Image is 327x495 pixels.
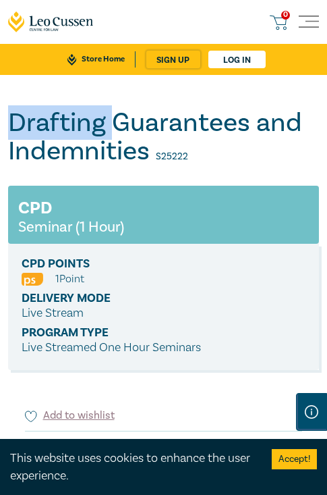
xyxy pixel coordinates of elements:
[22,305,84,321] span: Live Stream
[55,270,84,288] li: 1 Point
[146,51,200,68] a: sign up
[208,51,266,68] a: Log in
[22,292,146,305] span: Delivery Mode
[272,449,317,469] button: Accept cookies
[10,450,251,485] div: This website uses cookies to enhance the user experience.
[8,109,319,165] h1: Drafting Guarantees and Indemnities
[305,405,318,419] img: Information Icon
[22,257,146,270] span: CPD Points
[22,339,305,357] p: Live Streamed One Hour Seminars
[18,196,52,220] h3: CPD
[18,220,124,234] small: Seminar (1 Hour)
[281,11,290,20] span: 0
[299,12,319,32] button: Toggle navigation
[22,326,146,339] span: Program type
[156,151,188,163] small: S25222
[25,408,115,423] button: Add to wishlist
[22,273,43,286] img: Professional Skills
[57,51,135,68] a: Store Home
